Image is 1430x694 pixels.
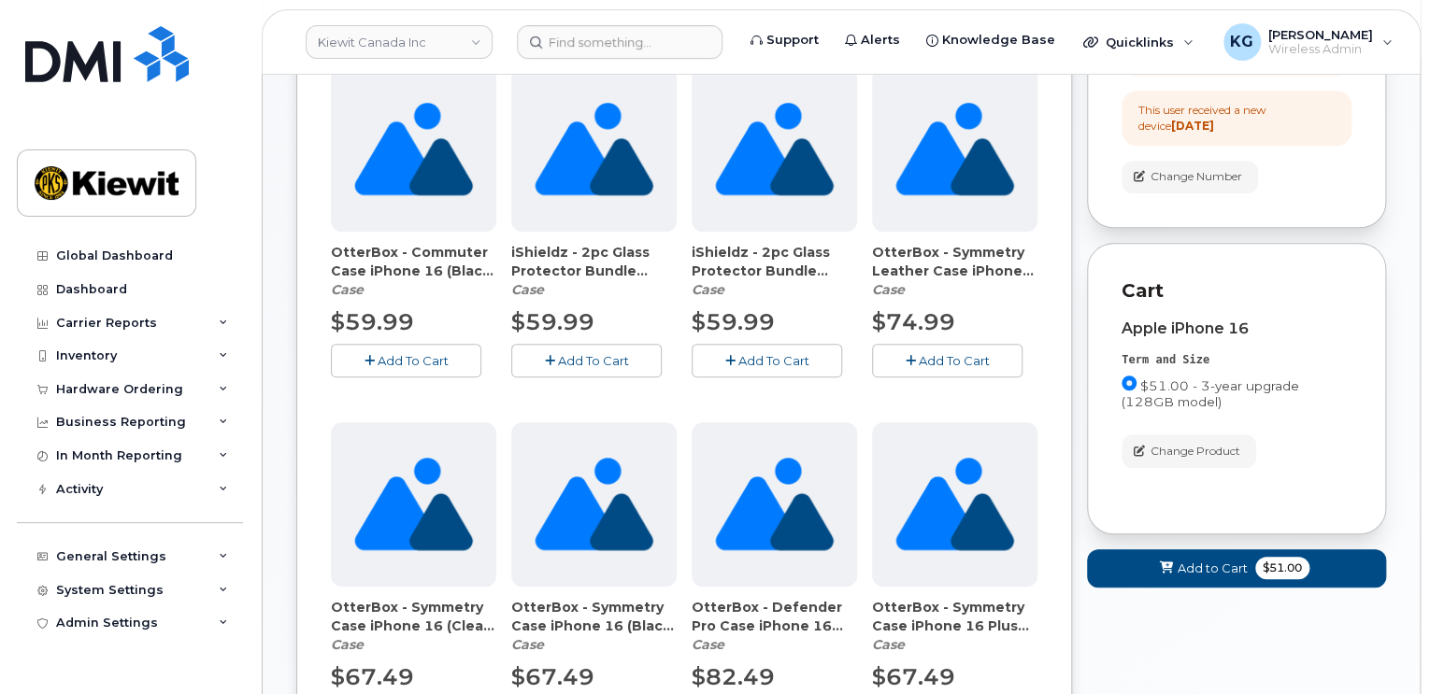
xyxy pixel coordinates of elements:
[872,308,955,335] span: $74.99
[306,25,493,59] a: Kiewit Canada Inc
[942,31,1055,50] span: Knowledge Base
[766,31,819,50] span: Support
[1106,35,1174,50] span: Quicklinks
[692,663,775,690] span: $82.49
[1122,161,1258,193] button: Change Number
[692,598,857,635] span: OtterBox - Defender Pro Case iPhone 16 (Black) (91111)
[511,636,544,653] em: Case
[872,663,955,690] span: $67.49
[331,281,364,298] em: Case
[511,243,677,299] div: iShieldz - 2pc Glass Protector Bundle iPhone 16 Pro Max (91154)
[715,422,834,587] img: no_image_found-2caef05468ed5679b831cfe6fc140e25e0c280774317ffc20a367ab7fd17291e.png
[331,243,496,280] span: OtterBox - Commuter Case iPhone 16 (Black) (91103)
[511,281,544,298] em: Case
[1151,443,1240,460] span: Change Product
[331,636,364,653] em: Case
[1087,549,1386,588] button: Add to Cart $51.00
[913,21,1068,59] a: Knowledge Base
[354,67,473,232] img: no_image_found-2caef05468ed5679b831cfe6fc140e25e0c280774317ffc20a367ab7fd17291e.png
[1122,378,1299,409] span: $51.00 - 3-year upgrade (128GB model)
[511,598,677,654] div: OtterBox - Symmetry Case iPhone 16 (Black) (91108)
[872,243,1037,280] span: OtterBox - Symmetry Leather Case iPhone 16 (Brown) (91105)
[1230,31,1253,53] span: KG
[1122,434,1256,467] button: Change Product
[331,598,496,654] div: OtterBox - Symmetry Case iPhone 16 (Clear) (91106)
[1268,42,1373,57] span: Wireless Admin
[1122,352,1351,368] div: Term and Size
[1268,27,1373,42] span: [PERSON_NAME]
[692,243,857,299] div: iShieldz - 2pc Glass Protector Bundle iPhone 16 (91151)
[1210,23,1406,61] div: Kevin Gregory
[919,353,990,368] span: Add To Cart
[535,422,653,587] img: no_image_found-2caef05468ed5679b831cfe6fc140e25e0c280774317ffc20a367ab7fd17291e.png
[535,67,653,232] img: no_image_found-2caef05468ed5679b831cfe6fc140e25e0c280774317ffc20a367ab7fd17291e.png
[1151,168,1242,185] span: Change Number
[511,243,677,280] span: iShieldz - 2pc Glass Protector Bundle iPhone 16 Pro Max (91154)
[737,21,832,59] a: Support
[895,67,1014,232] img: no_image_found-2caef05468ed5679b831cfe6fc140e25e0c280774317ffc20a367ab7fd17291e.png
[692,281,724,298] em: Case
[715,67,834,232] img: no_image_found-2caef05468ed5679b831cfe6fc140e25e0c280774317ffc20a367ab7fd17291e.png
[692,344,842,376] button: Add To Cart
[558,353,629,368] span: Add To Cart
[331,344,481,376] button: Add To Cart
[511,663,594,690] span: $67.49
[354,422,473,587] img: no_image_found-2caef05468ed5679b831cfe6fc140e25e0c280774317ffc20a367ab7fd17291e.png
[1255,557,1309,579] span: $51.00
[331,663,414,690] span: $67.49
[692,636,724,653] em: Case
[1138,102,1335,134] div: This user received a new device
[511,308,594,335] span: $59.99
[1070,23,1207,61] div: Quicklinks
[378,353,449,368] span: Add To Cart
[872,636,905,653] em: Case
[872,281,905,298] em: Case
[1178,559,1248,577] span: Add to Cart
[517,25,722,59] input: Find something...
[832,21,913,59] a: Alerts
[872,243,1037,299] div: OtterBox - Symmetry Leather Case iPhone 16 (Brown) (91105)
[331,598,496,635] span: OtterBox - Symmetry Case iPhone 16 (Clear) (91106)
[1122,277,1351,305] p: Cart
[692,243,857,280] span: iShieldz - 2pc Glass Protector Bundle iPhone 16 (91151)
[738,353,809,368] span: Add To Cart
[331,243,496,299] div: OtterBox - Commuter Case iPhone 16 (Black) (91103)
[511,598,677,635] span: OtterBox - Symmetry Case iPhone 16 (Black) (91108)
[872,598,1037,635] span: OtterBox - Symmetry Case iPhone 16 Plus (Clear) (91113)
[692,308,775,335] span: $59.99
[861,31,900,50] span: Alerts
[872,344,1022,376] button: Add To Cart
[1122,375,1137,390] input: $51.00 - 3-year upgrade (128GB model)
[895,422,1014,587] img: no_image_found-2caef05468ed5679b831cfe6fc140e25e0c280774317ffc20a367ab7fd17291e.png
[511,344,662,376] button: Add To Cart
[1122,320,1351,337] div: Apple iPhone 16
[331,308,414,335] span: $59.99
[692,598,857,654] div: OtterBox - Defender Pro Case iPhone 16 (Black) (91111)
[872,598,1037,654] div: OtterBox - Symmetry Case iPhone 16 Plus (Clear) (91113)
[1171,119,1214,133] strong: [DATE]
[1349,613,1416,680] iframe: Messenger Launcher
